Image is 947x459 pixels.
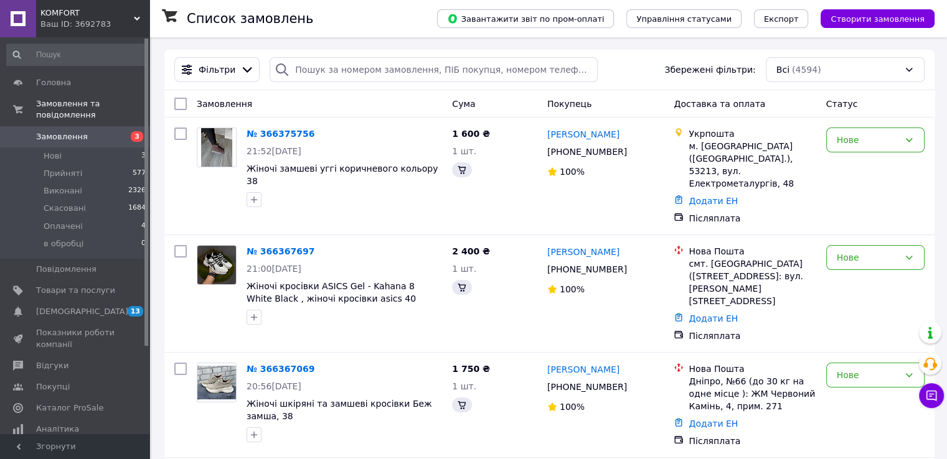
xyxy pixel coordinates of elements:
[689,196,738,206] a: Додати ЕН
[197,363,237,402] a: Фото товару
[636,14,732,24] span: Управління статусами
[197,246,236,284] img: Фото товару
[547,246,620,258] a: [PERSON_NAME]
[664,63,755,76] span: Збережені фільтри:
[44,151,62,162] span: Нові
[36,77,71,88] span: Головна
[919,383,944,408] button: Чат з покупцем
[689,419,738,429] a: Додати ЕН
[270,57,598,82] input: Пошук за номером замовлення, ПІБ покупця, номером телефону, Email, номером накладної
[247,164,438,186] a: Жіночі замшеві уггі коричневого кольору 38
[36,285,115,296] span: Товари та послуги
[40,19,149,30] div: Ваш ID: 3692783
[447,13,604,24] span: Завантажити звіт по пром-оплаті
[36,402,103,414] span: Каталог ProSale
[36,327,115,350] span: Показники роботи компанії
[197,245,237,285] a: Фото товару
[545,143,629,160] div: [PHONE_NUMBER]
[36,98,149,121] span: Замовлення та повідомлення
[247,146,301,156] span: 21:52[DATE]
[197,127,237,167] a: Фото товару
[201,128,232,167] img: Фото товару
[547,128,620,141] a: [PERSON_NAME]
[689,212,816,225] div: Післяплата
[247,381,301,391] span: 20:56[DATE]
[36,306,128,317] span: [DEMOGRAPHIC_DATA]
[560,167,585,177] span: 100%
[128,203,146,214] span: 1684
[674,99,765,109] span: Доставка та оплата
[808,13,935,23] a: Створити замовлення
[247,246,314,256] a: № 366367697
[36,264,97,275] span: Повідомлення
[831,14,925,24] span: Створити замовлення
[131,131,143,142] span: 3
[36,381,70,392] span: Покупці
[452,246,490,256] span: 2 400 ₴
[754,9,809,28] button: Експорт
[128,306,143,317] span: 13
[247,399,432,421] a: Жіночі шкіряні та замшеві кросівки Беж замша, 38
[545,378,629,396] div: [PHONE_NUMBER]
[141,221,146,232] span: 4
[44,185,82,197] span: Виконані
[452,264,476,274] span: 1 шт.
[545,261,629,278] div: [PHONE_NUMBER]
[764,14,799,24] span: Експорт
[247,364,314,374] a: № 366367069
[187,11,313,26] h1: Список замовлень
[128,185,146,197] span: 2326
[452,364,490,374] span: 1 750 ₴
[689,330,816,342] div: Післяплата
[689,363,816,375] div: Нова Пошта
[6,44,147,66] input: Пошук
[689,435,816,447] div: Післяплата
[626,9,742,28] button: Управління статусами
[197,366,236,399] img: Фото товару
[452,129,490,139] span: 1 600 ₴
[560,284,585,294] span: 100%
[199,63,235,76] span: Фільтри
[452,99,475,109] span: Cума
[821,9,935,28] button: Створити замовлення
[689,127,816,140] div: Укрпошта
[689,375,816,412] div: Дніпро, №66 (до 30 кг на одне місце ): ЖМ Червоний Камінь, 4, прим. 271
[197,99,252,109] span: Замовлення
[44,238,83,249] span: в обробці
[547,99,591,109] span: Покупець
[452,146,476,156] span: 1 шт.
[36,424,79,435] span: Аналітика
[452,381,476,391] span: 1 шт.
[141,238,146,249] span: 0
[837,133,899,147] div: Нове
[547,363,620,376] a: [PERSON_NAME]
[247,281,416,304] a: Жіночі кросівки ASICS Gel - Kahana 8 White Black , жіночі кросівки asics 40
[826,99,858,109] span: Статус
[247,264,301,274] span: 21:00[DATE]
[837,368,899,382] div: Нове
[36,360,68,371] span: Відгуки
[792,65,821,75] span: (4594)
[689,313,738,323] a: Додати ЕН
[776,63,789,76] span: Всі
[689,245,816,257] div: Нова Пошта
[837,251,899,264] div: Нове
[133,168,146,179] span: 577
[40,7,134,19] span: KOMFORT
[689,140,816,190] div: м. [GEOGRAPHIC_DATA] ([GEOGRAPHIC_DATA].), 53213, вул. Електрометалургів, 48
[437,9,614,28] button: Завантажити звіт по пром-оплаті
[44,203,86,214] span: Скасовані
[247,129,314,139] a: № 366375756
[141,151,146,162] span: 3
[36,131,88,142] span: Замовлення
[689,257,816,307] div: смт. [GEOGRAPHIC_DATA] ([STREET_ADDRESS]: вул. [PERSON_NAME][STREET_ADDRESS]
[560,402,585,412] span: 100%
[44,168,82,179] span: Прийняті
[44,221,83,232] span: Оплачені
